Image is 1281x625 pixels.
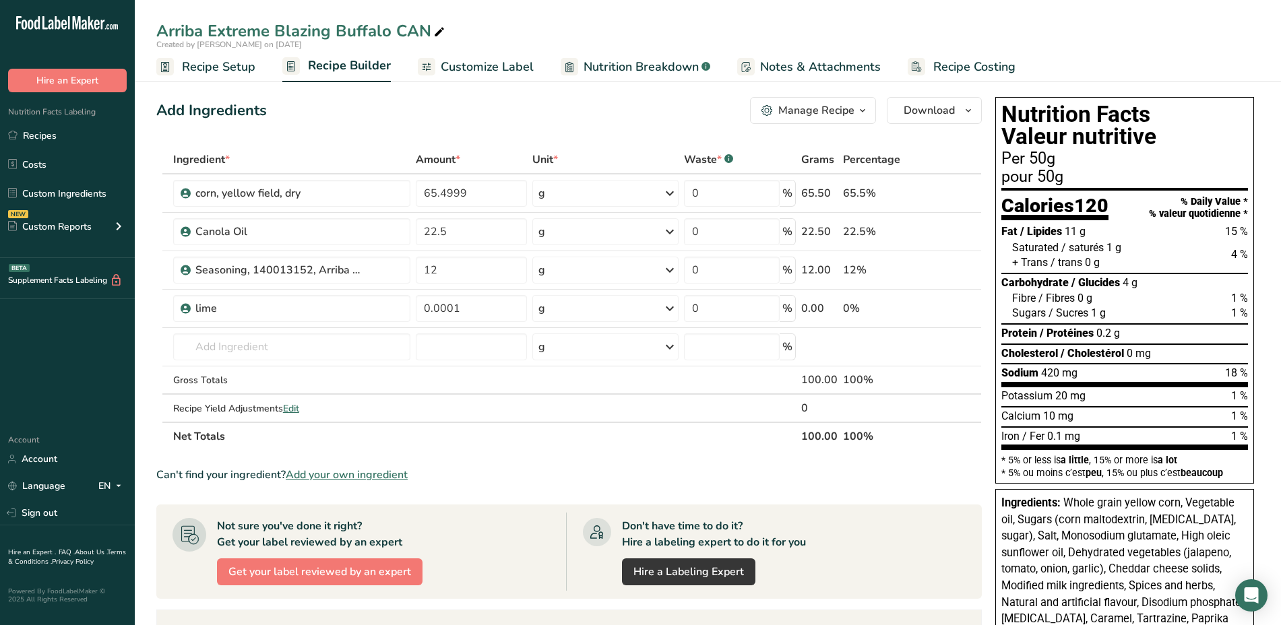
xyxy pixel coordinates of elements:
span: Sodium [1001,366,1038,379]
div: 22.50 [801,224,838,240]
span: Iron [1001,430,1020,442]
span: Amount [416,152,460,168]
div: Arriba Extreme Blazing Buffalo CAN [156,19,447,43]
span: 20 mg [1055,389,1086,402]
div: Waste [684,152,733,168]
span: 1 g [1091,306,1106,319]
span: Fat [1001,225,1018,238]
span: 0 mg [1127,347,1151,360]
span: / Fibres [1038,292,1075,304]
div: g [538,339,545,355]
span: 420 mg [1041,366,1077,379]
span: Add your own ingredient [286,467,408,483]
h1: Nutrition Facts Valeur nutritive [1001,103,1248,148]
div: Recipe Yield Adjustments [173,401,411,416]
span: Recipe Setup [182,58,255,76]
span: / trans [1051,256,1082,269]
div: NEW [8,210,28,218]
span: 120 [1074,194,1108,217]
div: 0 [801,400,838,416]
span: 1 % [1231,430,1248,442]
span: 0 g [1077,292,1092,304]
span: 1 % [1231,409,1248,422]
div: Add Ingredients [156,100,267,122]
span: / Lipides [1020,225,1062,238]
a: Hire a Labeling Expert [622,558,755,585]
span: Recipe Costing [933,58,1016,76]
div: Powered By FoodLabelMaker © 2025 All Rights Reserved [8,587,127,603]
div: 65.5% [843,185,918,201]
span: 4 % [1231,248,1248,261]
span: / saturés [1061,241,1104,254]
span: Edit [283,402,299,415]
span: beaucoup [1181,467,1223,478]
th: 100.00 [799,422,840,450]
span: Nutrition Breakdown [584,58,699,76]
input: Add Ingredient [173,333,411,360]
div: EN [98,478,127,494]
span: Calcium [1001,409,1040,422]
span: a little [1061,455,1089,465]
span: Protein [1001,327,1037,339]
div: Manage Recipe [778,102,854,119]
button: Manage Recipe [750,97,876,124]
a: Privacy Policy [52,557,94,566]
span: 0 g [1085,256,1100,269]
a: FAQ . [59,548,75,557]
span: / Protéines [1040,327,1094,339]
div: corn, yellow field, dry [195,185,364,201]
div: g [538,185,545,201]
div: 12% [843,262,918,278]
a: Recipe Costing [908,52,1016,82]
div: 0.00 [801,300,838,317]
div: 100% [843,372,918,388]
span: Ingredient [173,152,230,168]
button: Hire an Expert [8,69,127,92]
span: Sugars [1012,306,1046,319]
div: g [538,300,545,317]
div: g [538,262,545,278]
div: % Daily Value * % valeur quotidienne * [1149,196,1248,220]
span: 0.1 mg [1047,430,1080,442]
span: Cholesterol [1001,347,1058,360]
a: Notes & Attachments [737,52,881,82]
a: Recipe Setup [156,52,255,82]
span: / Cholestérol [1061,347,1124,360]
span: Fibre [1012,292,1036,304]
th: Net Totals [170,422,799,450]
a: Customize Label [418,52,534,82]
span: Percentage [843,152,900,168]
span: peu [1086,467,1102,478]
div: Open Intercom Messenger [1235,579,1268,612]
a: Terms & Conditions . [8,548,126,566]
span: 18 % [1225,366,1248,379]
span: Customize Label [441,58,534,76]
button: Get your label reviewed by an expert [217,558,423,585]
span: / Glucides [1071,276,1120,289]
div: 12.00 [801,262,838,278]
div: 0% [843,300,918,317]
span: + Trans [1012,256,1048,269]
div: Can't find your ingredient? [156,467,982,483]
span: 1 % [1231,306,1248,319]
span: 4 g [1123,276,1137,289]
div: g [538,224,545,240]
div: Custom Reports [8,220,92,234]
a: Recipe Builder [282,51,391,83]
section: * 5% or less is , 15% or more is [1001,450,1248,478]
div: Gross Totals [173,373,411,387]
span: Carbohydrate [1001,276,1069,289]
span: 15 % [1225,225,1248,238]
span: Grams [801,152,834,168]
div: 100.00 [801,372,838,388]
span: 1 % [1231,292,1248,304]
div: pour 50g [1001,169,1248,185]
span: Created by [PERSON_NAME] on [DATE] [156,39,302,50]
span: a lot [1158,455,1177,465]
div: Seasoning, 140013152, Arriba Extreme Blazing Buffalo [195,262,364,278]
a: Nutrition Breakdown [561,52,710,82]
button: Download [887,97,982,124]
span: Saturated [1012,241,1059,254]
div: 22.5% [843,224,918,240]
span: 1 % [1231,389,1248,402]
